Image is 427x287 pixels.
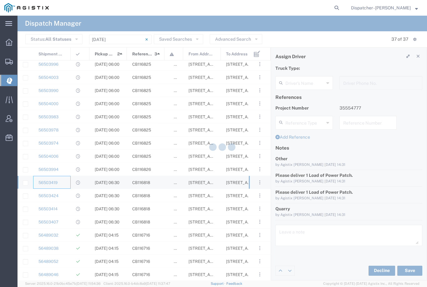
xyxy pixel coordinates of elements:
[351,4,418,12] button: Dispatcher - [PERSON_NAME]
[25,282,101,285] span: Server: 2025.16.0-21b0bc45e7b
[4,3,49,13] img: logo
[76,282,101,285] span: [DATE] 11:54:36
[226,282,242,285] a: Feedback
[351,4,411,11] span: Dispatcher - Cameron Bowman
[323,281,419,286] span: Copyright © [DATE]-[DATE] Agistix Inc., All Rights Reserved
[103,282,170,285] span: Client: 2025.16.0-b4dc8a9
[211,282,226,285] a: Support
[146,282,170,285] span: [DATE] 11:37:47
